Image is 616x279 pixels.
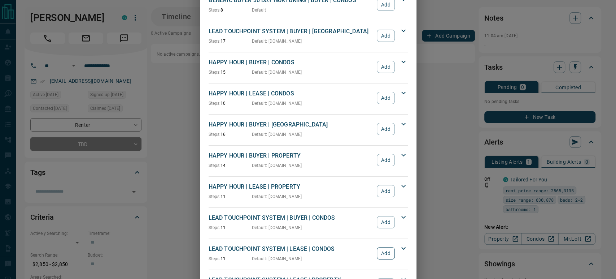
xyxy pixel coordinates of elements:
[209,131,252,138] p: 16
[377,123,394,135] button: Add
[209,243,408,263] div: LEAD TOUCHPOINT SYSTEM | LEASE | CONDOSSteps:11Default: [DOMAIN_NAME]Add
[209,163,221,168] span: Steps:
[252,256,302,262] p: Default : [DOMAIN_NAME]
[252,131,302,138] p: Default : [DOMAIN_NAME]
[209,193,252,200] p: 11
[209,183,373,191] p: HAPPY HOUR | LEASE | PROPERTY
[209,38,252,44] p: 17
[209,26,408,46] div: LEAD TOUCHPOINT SYSTEM | BUYER | [GEOGRAPHIC_DATA]Steps:17Default: [DOMAIN_NAME]Add
[252,69,302,76] p: Default : [DOMAIN_NAME]
[209,119,408,139] div: HAPPY HOUR | BUYER | [GEOGRAPHIC_DATA]Steps:16Default: [DOMAIN_NAME]Add
[377,30,394,42] button: Add
[209,214,373,222] p: LEAD TOUCHPOINT SYSTEM | BUYER | CONDOS
[209,212,408,232] div: LEAD TOUCHPOINT SYSTEM | BUYER | CONDOSSteps:11Default: [DOMAIN_NAME]Add
[209,70,221,75] span: Steps:
[209,132,221,137] span: Steps:
[377,247,394,259] button: Add
[209,69,252,76] p: 15
[209,27,373,36] p: LEAD TOUCHPOINT SYSTEM | BUYER | [GEOGRAPHIC_DATA]
[209,181,408,201] div: HAPPY HOUR | LEASE | PROPERTYSteps:11Default: [DOMAIN_NAME]Add
[209,57,408,77] div: HAPPY HOUR | BUYER | CONDOSSteps:15Default: [DOMAIN_NAME]Add
[209,150,408,170] div: HAPPY HOUR | BUYER | PROPERTYSteps:14Default: [DOMAIN_NAME]Add
[252,224,302,231] p: Default : [DOMAIN_NAME]
[252,7,266,13] p: Default
[209,120,373,129] p: HAPPY HOUR | BUYER | [GEOGRAPHIC_DATA]
[209,162,252,169] p: 14
[209,88,408,108] div: HAPPY HOUR | LEASE | CONDOSSteps:10Default: [DOMAIN_NAME]Add
[209,256,252,262] p: 11
[209,225,221,230] span: Steps:
[252,193,302,200] p: Default : [DOMAIN_NAME]
[209,8,221,13] span: Steps:
[209,224,252,231] p: 11
[252,38,302,44] p: Default : [DOMAIN_NAME]
[209,7,252,13] p: 8
[209,58,373,67] p: HAPPY HOUR | BUYER | CONDOS
[252,100,302,107] p: Default : [DOMAIN_NAME]
[209,245,373,253] p: LEAD TOUCHPOINT SYSTEM | LEASE | CONDOS
[377,185,394,197] button: Add
[209,151,373,160] p: HAPPY HOUR | BUYER | PROPERTY
[209,89,373,98] p: HAPPY HOUR | LEASE | CONDOS
[209,194,221,199] span: Steps:
[377,92,394,104] button: Add
[377,61,394,73] button: Add
[209,256,221,261] span: Steps:
[252,162,302,169] p: Default : [DOMAIN_NAME]
[209,39,221,44] span: Steps:
[209,100,252,107] p: 10
[377,216,394,228] button: Add
[377,154,394,166] button: Add
[209,101,221,106] span: Steps:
